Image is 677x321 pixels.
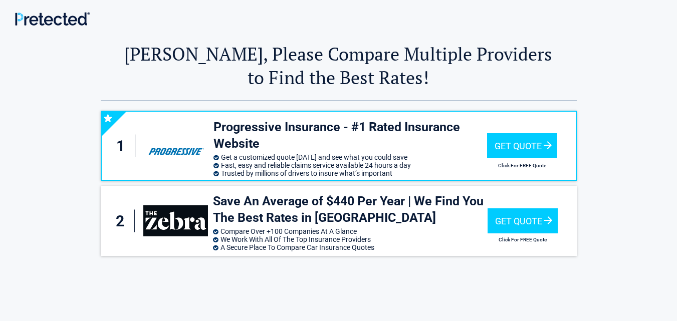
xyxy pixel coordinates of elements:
div: Get Quote [487,133,557,158]
div: Get Quote [488,208,558,233]
h3: Save An Average of $440 Per Year | We Find You The Best Rates in [GEOGRAPHIC_DATA] [213,193,488,226]
div: 1 [112,135,136,157]
li: Fast, easy and reliable claims service available 24 hours a day [213,161,487,169]
li: Get a customized quote [DATE] and see what you could save [213,153,487,161]
img: progressive's logo [144,130,208,161]
li: A Secure Place To Compare Car Insurance Quotes [213,243,488,251]
img: Main Logo [15,12,90,26]
div: 2 [111,210,135,232]
h3: Progressive Insurance - #1 Rated Insurance Website [213,119,487,152]
h2: [PERSON_NAME], Please Compare Multiple Providers to Find the Best Rates! [101,42,577,89]
li: Compare Over +100 Companies At A Glance [213,227,488,235]
li: We Work With All Of The Top Insurance Providers [213,235,488,243]
img: thezebra's logo [143,205,208,236]
h2: Click For FREE Quote [488,237,558,242]
h2: Click For FREE Quote [487,163,557,168]
li: Trusted by millions of drivers to insure what’s important [213,169,487,177]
